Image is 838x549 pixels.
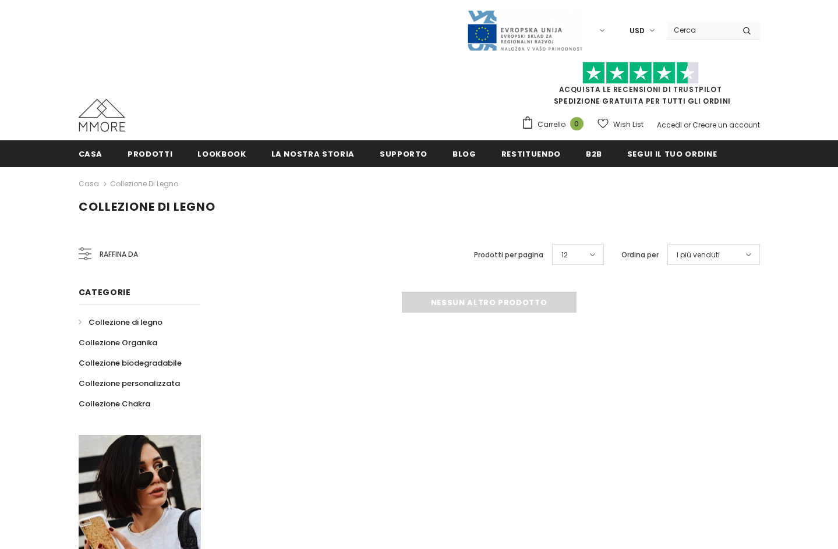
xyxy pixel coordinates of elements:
[501,140,561,167] a: Restituendo
[128,140,172,167] a: Prodotti
[667,22,734,38] input: Search Site
[621,249,659,261] label: Ordina per
[79,332,157,353] a: Collezione Organika
[521,67,760,106] span: SPEDIZIONE GRATUITA PER TUTTI GLI ORDINI
[271,140,355,167] a: La nostra storia
[79,357,182,369] span: Collezione biodegradabile
[559,84,722,94] a: Acquista le recensioni di TrustPilot
[380,148,427,160] span: supporto
[586,140,602,167] a: B2B
[452,140,476,167] a: Blog
[79,337,157,348] span: Collezione Organika
[79,148,103,160] span: Casa
[79,373,180,394] a: Collezione personalizzata
[586,148,602,160] span: B2B
[100,248,138,261] span: Raffina da
[466,9,583,52] img: Javni Razpis
[79,286,131,298] span: Categorie
[501,148,561,160] span: Restituendo
[79,99,125,132] img: Casi MMORE
[452,148,476,160] span: Blog
[627,148,717,160] span: Segui il tuo ordine
[466,25,583,35] a: Javni Razpis
[657,120,682,130] a: Accedi
[570,117,584,130] span: 0
[474,249,543,261] label: Prodotti per pagina
[627,140,717,167] a: Segui il tuo ordine
[561,249,568,261] span: 12
[597,114,643,134] a: Wish List
[677,249,720,261] span: I più venduti
[79,177,99,191] a: Casa
[630,25,645,37] span: USD
[684,120,691,130] span: or
[79,394,150,414] a: Collezione Chakra
[521,116,589,133] a: Carrello 0
[582,62,699,84] img: Fidati di Pilot Stars
[197,148,246,160] span: Lookbook
[79,140,103,167] a: Casa
[110,179,178,189] a: Collezione di legno
[613,119,643,130] span: Wish List
[89,317,162,328] span: Collezione di legno
[271,148,355,160] span: La nostra storia
[692,120,760,130] a: Creare un account
[380,140,427,167] a: supporto
[79,312,162,332] a: Collezione di legno
[538,119,565,130] span: Carrello
[79,199,215,215] span: Collezione di legno
[79,353,182,373] a: Collezione biodegradabile
[197,140,246,167] a: Lookbook
[79,378,180,389] span: Collezione personalizzata
[79,398,150,409] span: Collezione Chakra
[128,148,172,160] span: Prodotti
